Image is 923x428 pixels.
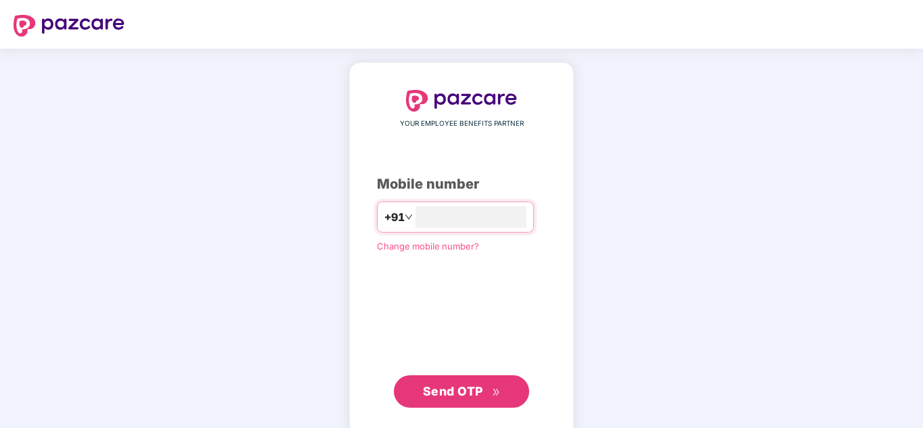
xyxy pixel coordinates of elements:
button: Send OTPdouble-right [394,375,529,408]
span: +91 [384,209,405,226]
span: double-right [492,388,501,397]
span: Send OTP [423,384,483,398]
img: logo [406,90,517,112]
div: Mobile number [377,174,546,195]
a: Change mobile number? [377,241,479,252]
span: YOUR EMPLOYEE BENEFITS PARTNER [400,118,524,129]
img: logo [14,15,125,37]
span: down [405,213,413,221]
